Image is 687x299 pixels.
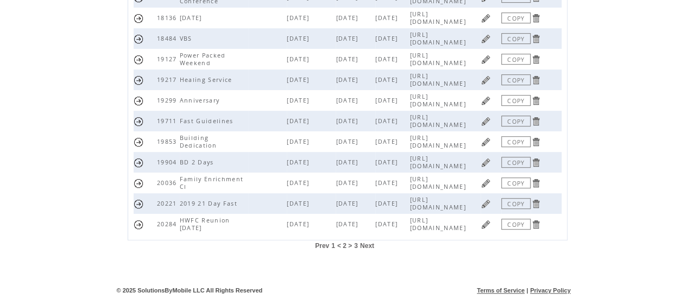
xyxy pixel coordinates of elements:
span: [DATE] [287,76,312,84]
a: Click to edit page [481,137,491,147]
span: 20221 [157,200,180,207]
span: [DATE] [287,158,312,166]
a: Click to edit page [481,75,491,85]
span: [DATE] [375,117,400,125]
span: [DATE] [336,117,361,125]
a: Send this page URL by SMS [134,116,144,126]
span: [DATE] [375,35,400,42]
span: Healing Service [180,76,235,84]
span: [URL][DOMAIN_NAME] [409,217,468,232]
span: [DATE] [287,55,312,63]
a: COPY [501,74,531,85]
a: Click to edit page [481,219,491,230]
span: < 2 > [337,242,352,250]
span: 19711 [157,117,180,125]
a: Privacy Policy [530,287,571,294]
a: Send this page URL by SMS [134,199,144,209]
a: COPY [501,136,531,147]
span: [URL][DOMAIN_NAME] [409,31,468,46]
a: COPY [501,198,531,209]
a: COPY [501,54,531,65]
span: [DATE] [375,138,400,145]
span: [URL][DOMAIN_NAME] [409,93,468,108]
a: Click to edit page [481,96,491,106]
span: 19904 [157,158,180,166]
span: [DATE] [287,14,312,22]
span: © 2025 SolutionsByMobile LLC All Rights Reserved [117,287,263,294]
a: Send this page URL by SMS [134,13,144,23]
span: [DATE] [336,35,361,42]
span: [DATE] [336,14,361,22]
span: [DATE] [375,220,400,228]
a: Send this page URL by SMS [134,137,144,147]
span: [DATE] [336,179,361,187]
a: Send this page URL by SMS [134,54,144,65]
span: [URL][DOMAIN_NAME] [409,134,468,149]
a: Click to delete page [531,13,541,23]
span: [URL][DOMAIN_NAME] [409,175,468,190]
a: Click to delete page [531,116,541,126]
span: | [526,287,528,294]
span: [URL][DOMAIN_NAME] [409,10,468,26]
span: [DATE] [375,97,400,104]
a: Send this page URL by SMS [134,34,144,44]
a: Next [360,242,374,250]
span: 19217 [157,76,180,84]
a: Click to edit page [481,13,491,23]
span: Fast Guidelines [180,117,236,125]
span: [DATE] [375,55,400,63]
span: [DATE] [336,138,361,145]
span: [URL][DOMAIN_NAME] [409,155,468,170]
span: [DATE] [375,158,400,166]
span: HWFC Reunion [DATE] [180,217,230,232]
span: VBS [180,35,195,42]
a: Click to edit page [481,34,491,44]
span: [URL][DOMAIN_NAME] [409,113,468,129]
a: Click to delete page [531,219,541,230]
a: Send this page URL by SMS [134,75,144,85]
span: 19127 [157,55,180,63]
a: Click to edit page [481,199,491,209]
a: COPY [501,12,531,23]
span: [DATE] [336,200,361,207]
span: 2019 21 Day Fast [180,200,240,207]
span: [DATE] [336,97,361,104]
a: Click to delete page [531,178,541,188]
a: Click to delete page [531,54,541,65]
a: COPY [501,157,531,168]
a: Click to delete page [531,75,541,85]
a: Click to edit page [481,157,491,168]
span: [DATE] [375,200,400,207]
a: COPY [501,219,531,230]
a: Click to delete page [531,137,541,147]
span: [DATE] [287,97,312,104]
span: [DATE] [375,14,400,22]
a: 1 [331,242,335,250]
span: [DATE] [180,14,205,22]
span: [DATE] [287,179,312,187]
span: [DATE] [287,200,312,207]
span: [DATE] [375,76,400,84]
span: BD 2 Days [180,158,217,166]
a: Click to edit page [481,178,491,188]
a: COPY [501,116,531,126]
a: Terms of Service [477,287,525,294]
span: 18136 [157,14,180,22]
span: Power Packed Weekend [180,52,226,67]
a: Click to edit page [481,54,491,65]
a: Click to delete page [531,96,541,106]
span: [URL][DOMAIN_NAME] [409,72,468,87]
a: Click to delete page [531,157,541,168]
a: 3 [354,242,358,250]
a: Send this page URL by SMS [134,157,144,168]
span: [DATE] [287,138,312,145]
span: Anniversary [180,97,223,104]
a: Click to delete page [531,199,541,209]
a: COPY [501,95,531,106]
span: [DATE] [336,158,361,166]
span: Building Dedication [180,134,219,149]
span: [URL][DOMAIN_NAME] [409,196,468,211]
a: Prev [315,242,329,250]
